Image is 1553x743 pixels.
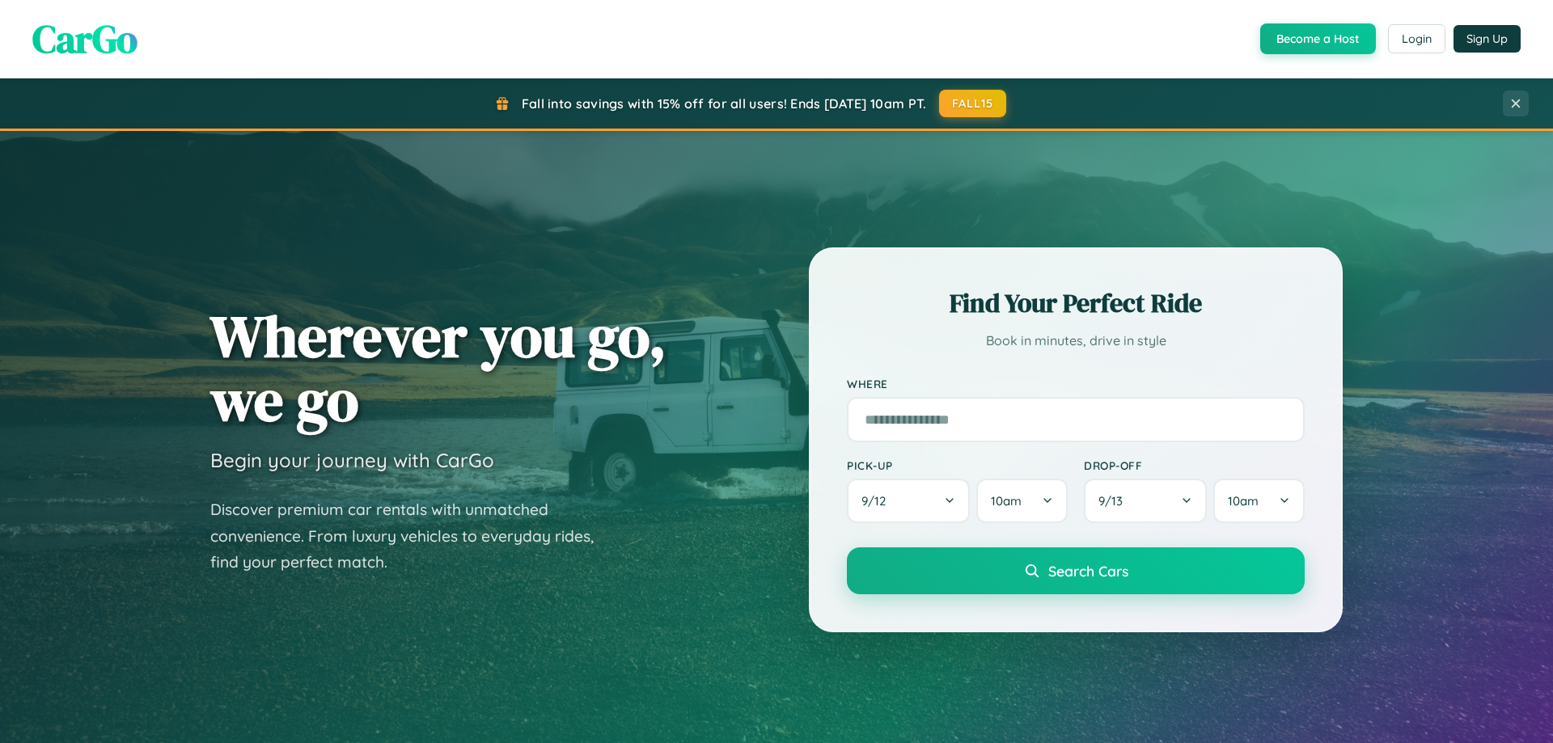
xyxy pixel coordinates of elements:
[847,329,1305,353] p: Book in minutes, drive in style
[847,285,1305,321] h2: Find Your Perfect Ride
[861,493,894,509] span: 9 / 12
[210,304,666,432] h1: Wherever you go, we go
[1048,562,1128,580] span: Search Cars
[847,377,1305,390] label: Where
[522,95,927,112] span: Fall into savings with 15% off for all users! Ends [DATE] 10am PT.
[1388,24,1445,53] button: Login
[847,547,1305,594] button: Search Cars
[847,458,1068,472] label: Pick-up
[1098,493,1131,509] span: 9 / 13
[32,12,138,65] span: CarGo
[210,448,494,472] h3: Begin your journey with CarGo
[991,493,1022,509] span: 10am
[976,479,1068,523] button: 10am
[1084,458,1305,472] label: Drop-off
[1084,479,1207,523] button: 9/13
[1228,493,1259,509] span: 10am
[1213,479,1305,523] button: 10am
[1454,25,1521,53] button: Sign Up
[1260,23,1376,54] button: Become a Host
[210,496,615,576] p: Discover premium car rentals with unmatched convenience. From luxury vehicles to everyday rides, ...
[939,90,1007,117] button: FALL15
[847,479,970,523] button: 9/12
